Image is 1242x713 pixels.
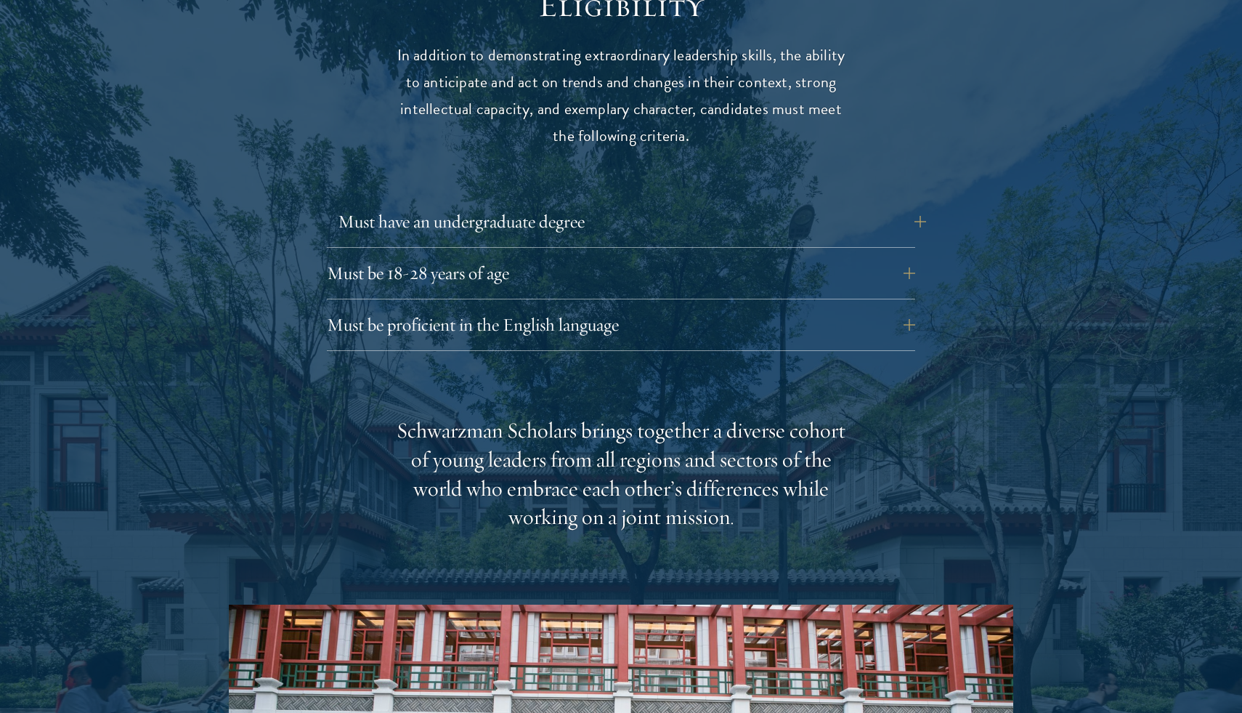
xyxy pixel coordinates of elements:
[338,204,926,239] button: Must have an undergraduate degree
[327,256,915,291] button: Must be 18-28 years of age
[396,42,846,150] p: In addition to demonstrating extraordinary leadership skills, the ability to anticipate and act o...
[396,416,846,533] div: Schwarzman Scholars brings together a diverse cohort of young leaders from all regions and sector...
[327,307,915,342] button: Must be proficient in the English language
